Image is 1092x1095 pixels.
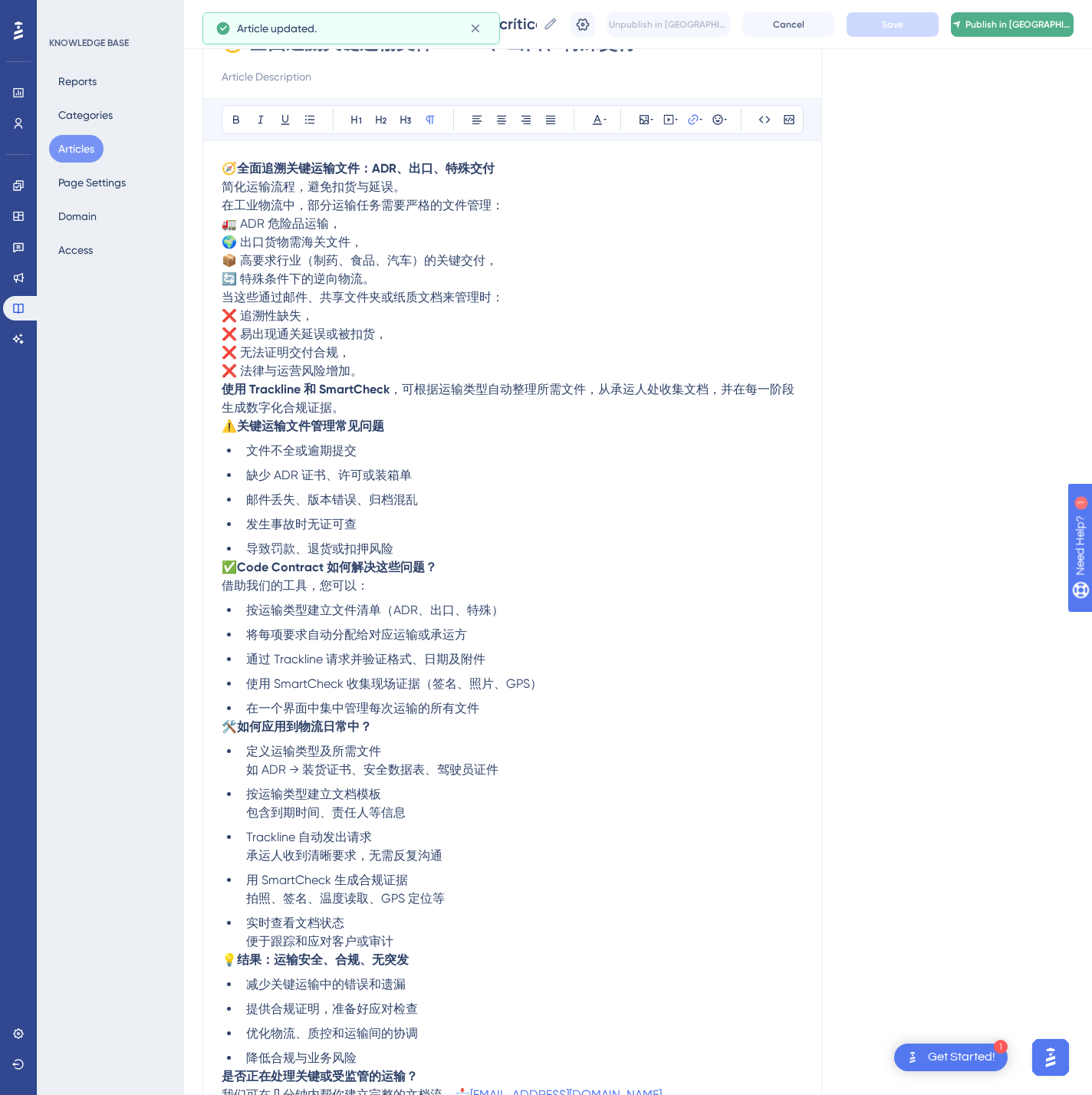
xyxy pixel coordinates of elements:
[49,135,104,163] button: Articles
[222,382,390,396] strong: 使用 Trackline 和 SmartCheck
[246,517,357,531] span: 发生事故时无证可查
[607,12,730,37] button: Unpublish in [GEOGRAPHIC_DATA]-CN
[237,19,317,38] span: Article updated.
[965,18,1072,31] span: Publish in [GEOGRAPHIC_DATA]-CN
[246,1001,418,1016] span: 提供合规证明，准备好应对检查
[49,169,135,196] button: Page Settings
[928,1049,995,1066] div: Get Started!
[773,18,804,31] span: Cancel
[1028,1034,1074,1080] iframe: UserGuiding AI Assistant Launcher
[222,952,237,967] span: 💡
[246,492,418,507] span: 邮件丢失、版本错误、归档混乱
[237,719,372,734] strong: 如何应用到物流日常中？
[222,719,237,734] span: 🛠️
[246,627,467,642] span: 将每项要求自动分配给对应运输或承运方
[246,676,542,691] span: 使用 SmartCheck 收集现场证据（签名、照片、GPS）
[222,179,406,194] span: 简化运输流程，避免扣货与延误。
[246,1026,418,1041] span: 优化物流、质控和运输间的协调
[246,443,357,458] span: 文件不全或逾期提交
[222,578,369,593] span: 借助我们的工具，您可以：
[222,290,504,304] span: 当这些通过邮件、共享文件夹或纸质文档来管理时：
[246,805,406,820] span: 包含到期时间、责任人等信息
[222,216,341,231] span: 🚛 ADR 危险品运输，
[222,345,350,360] span: ❌ 无法证明交付合规，
[237,560,437,574] strong: Code Contract 如何解决这些问题？
[222,67,803,86] input: Article Description
[49,37,129,49] div: KNOWLEDGE BASE
[49,202,106,230] button: Domain
[222,161,237,176] span: 🧭
[894,1044,1008,1071] div: Open Get Started! checklist, remaining modules: 1
[246,468,412,482] span: 缺少 ADR 证书、许可或装箱单
[882,18,903,31] span: Save
[246,1051,357,1065] span: 降低合规与业务风险
[903,1048,922,1067] img: launcher-image-alternative-text
[49,101,122,129] button: Categories
[246,830,372,844] span: Trackline 自动发出请求
[742,12,834,37] button: Cancel
[246,977,406,991] span: 减少关键运输中的错误和遗漏
[246,916,344,930] span: 实时查看文档状态
[107,8,111,20] div: 1
[222,327,387,341] span: ❌ 易出现通关延误或被扣货，
[609,18,729,31] span: Unpublish in [GEOGRAPHIC_DATA]-CN
[246,848,442,863] span: 承运人收到清晰要求，无需反复沟通
[36,4,96,22] span: Need Help?
[237,952,409,967] strong: 结果：运输安全、合规、无突发
[237,419,384,433] strong: 关键运输文件管理常见问题
[246,787,381,801] span: 按运输类型建立文档模板
[246,873,408,887] span: 用 SmartCheck 生成合规证据
[222,308,314,323] span: ❌ 追溯性缺失，
[49,67,106,95] button: Reports
[246,891,445,906] span: 拍照、签名、温度读取、GPS 定位等
[222,1069,418,1083] strong: 是否正在处理关键或受监管的运输？
[222,560,237,574] span: ✅
[246,701,479,715] span: 在一个界面中集中管理每次运输的所有文件
[246,762,498,777] span: 如 ADR → 装货证书、安全数据表、驾驶员证件
[246,652,485,666] span: 通过 Trackline 请求并验证格式、日期及附件
[222,253,498,268] span: 📦 高要求行业（制药、食品、汽车）的关键交付，
[222,235,363,249] span: 🌍 出口货物需海关文件，
[49,236,102,264] button: Access
[994,1040,1008,1054] div: 1
[246,934,393,949] span: 便于跟踪和应对客户或审计
[951,12,1074,37] button: Publish in [GEOGRAPHIC_DATA]-CN
[222,382,794,415] span: ，可根据运输类型自动整理所需文件，从承运人处收集文档，并在每一阶段生成数字化合规证据。
[237,161,495,176] strong: 全面追溯关键运输文件：ADR、出口、特殊交付
[246,744,381,758] span: 定义运输类型及所需文件
[246,541,393,556] span: 导致罚款、退货或扣押风险
[847,12,939,37] button: Save
[246,603,504,617] span: 按运输类型建立文件清单（ADR、出口、特殊）
[222,363,363,378] span: ❌ 法律与运营风险增加。
[222,198,504,212] span: 在工业物流中，部分运输任务需要严格的文件管理：
[222,419,237,433] span: ⚠️
[222,271,375,286] span: 🔄 特殊条件下的逆向物流。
